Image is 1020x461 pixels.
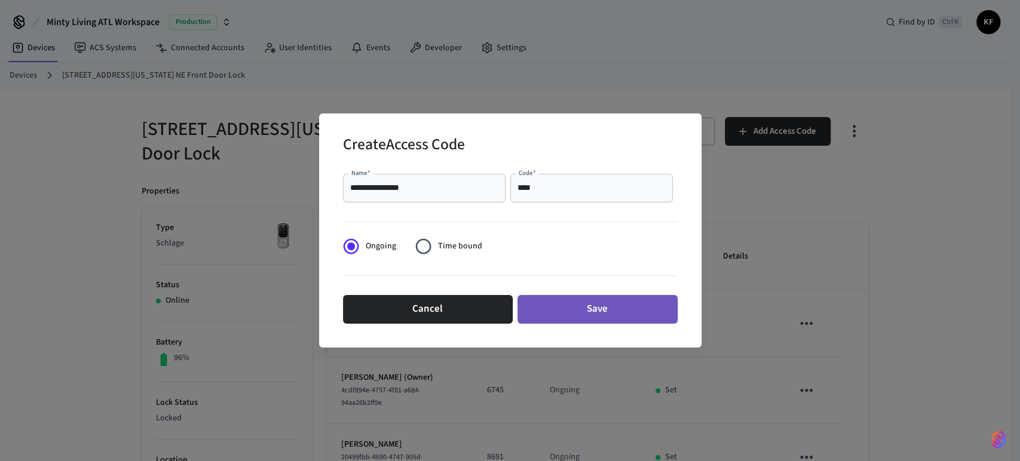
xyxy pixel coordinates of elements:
[438,240,482,253] span: Time bound
[991,430,1006,449] img: SeamLogoGradient.69752ec5.svg
[343,128,465,164] h2: Create Access Code
[517,295,678,324] button: Save
[351,168,370,177] label: Name
[366,240,396,253] span: Ongoing
[519,168,536,177] label: Code
[343,295,513,324] button: Cancel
